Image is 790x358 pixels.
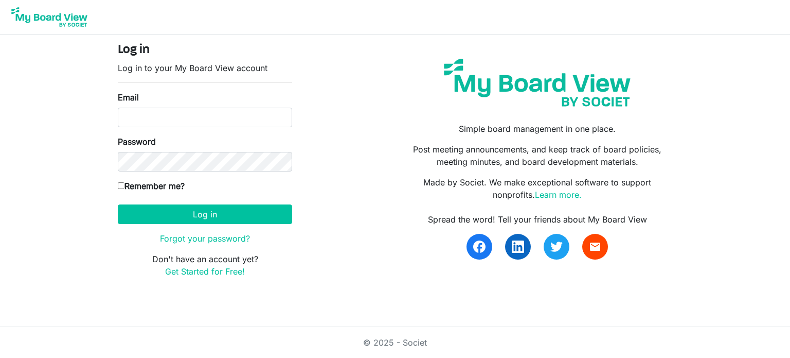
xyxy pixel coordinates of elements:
[118,91,139,104] label: Email
[403,213,672,226] div: Spread the word! Tell your friends about My Board View
[118,253,292,278] p: Don't have an account yet?
[436,51,638,114] img: my-board-view-societ.svg
[118,62,292,74] p: Log in to your My Board View account
[550,241,563,253] img: twitter.svg
[403,176,672,201] p: Made by Societ. We make exceptional software to support nonprofits.
[8,4,91,30] img: My Board View Logo
[118,204,292,224] button: Log in
[165,266,245,277] a: Get Started for Free!
[363,337,427,348] a: © 2025 - Societ
[118,135,156,148] label: Password
[589,241,601,253] span: email
[118,182,124,189] input: Remember me?
[582,234,608,260] a: email
[403,143,672,168] p: Post meeting announcements, and keep track of board policies, meeting minutes, and board developm...
[118,180,185,192] label: Remember me?
[535,190,582,200] a: Learn more.
[160,233,250,244] a: Forgot your password?
[118,43,292,58] h4: Log in
[512,241,524,253] img: linkedin.svg
[473,241,486,253] img: facebook.svg
[403,123,672,135] p: Simple board management in one place.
